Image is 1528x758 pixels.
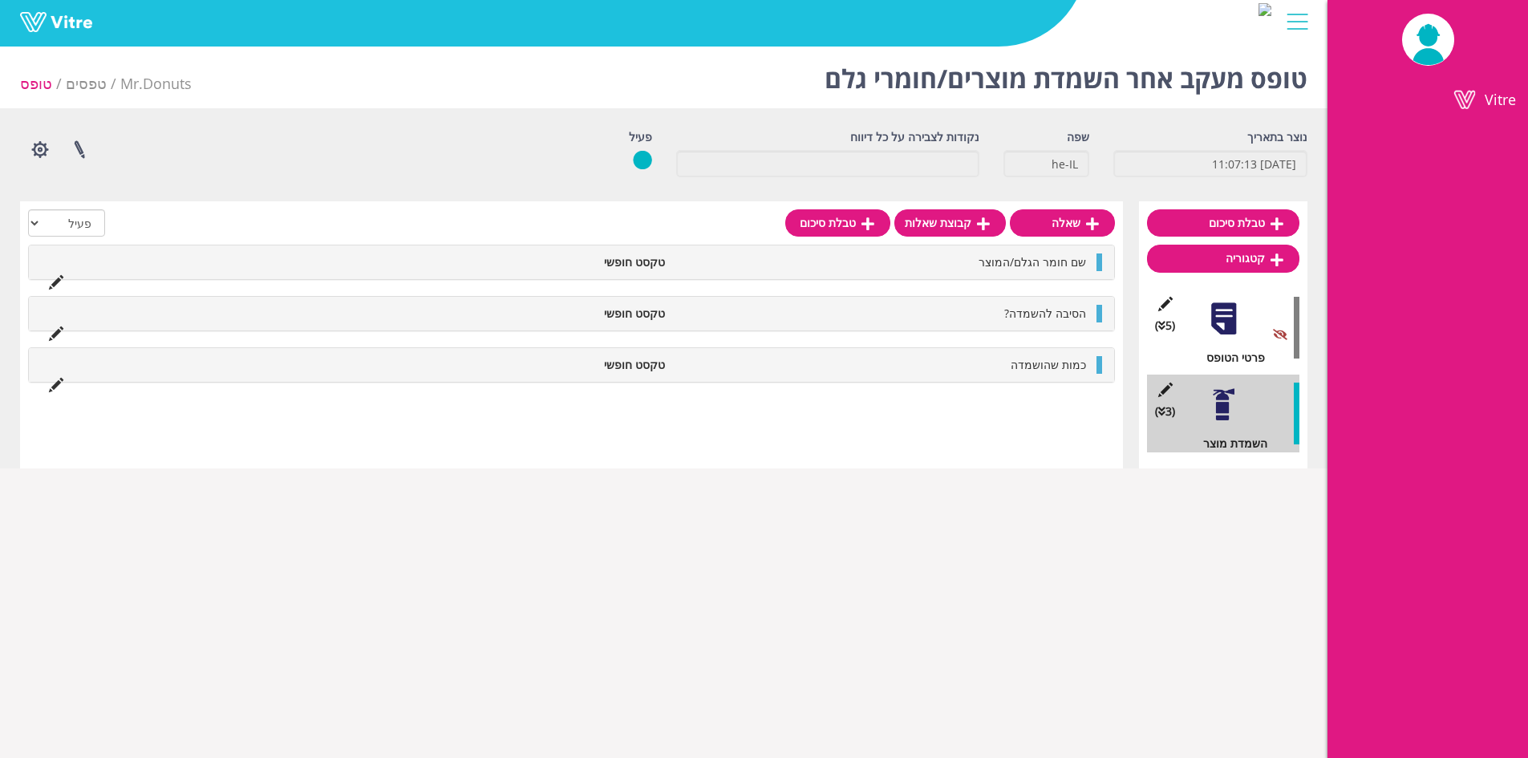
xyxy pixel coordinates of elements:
[1011,357,1086,372] span: כמות שהושמדה
[1004,306,1086,321] span: הסיבה להשמדה?
[1147,209,1299,237] a: טבלת סיכום
[629,128,652,146] label: פעיל
[1155,403,1175,420] span: (3 )
[1010,209,1115,237] a: שאלה
[1067,128,1089,146] label: שפה
[20,72,66,95] li: טופס
[633,150,652,170] img: yes
[850,128,979,146] label: נקודות לצבירה על כל דיווח
[1258,3,1271,16] img: 63bc81e7-6da2-4be9-a766-b6d34d0145b3.png
[1159,349,1299,367] div: פרטי הטופס
[515,356,673,374] li: טקסט חופשי
[1147,245,1299,272] a: קטגוריה
[1402,14,1454,65] img: UserPic.png
[1327,80,1528,119] a: Vitre
[1155,317,1175,334] span: (5 )
[1159,435,1299,452] div: השמדת מוצר
[1485,90,1516,109] span: Vitre
[515,253,673,271] li: טקסט חופשי
[515,305,673,322] li: טקסט חופשי
[825,40,1307,108] h1: טופס מעקב אחר השמדת מוצרים/חומרי גלם
[66,74,107,93] a: טפסים
[894,209,1006,237] a: קבוצת שאלות
[785,209,890,237] a: טבלת סיכום
[979,254,1086,270] span: שם חומר הגלם/המוצר
[120,74,192,93] span: 396
[1247,128,1307,146] label: נוצר בתאריך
